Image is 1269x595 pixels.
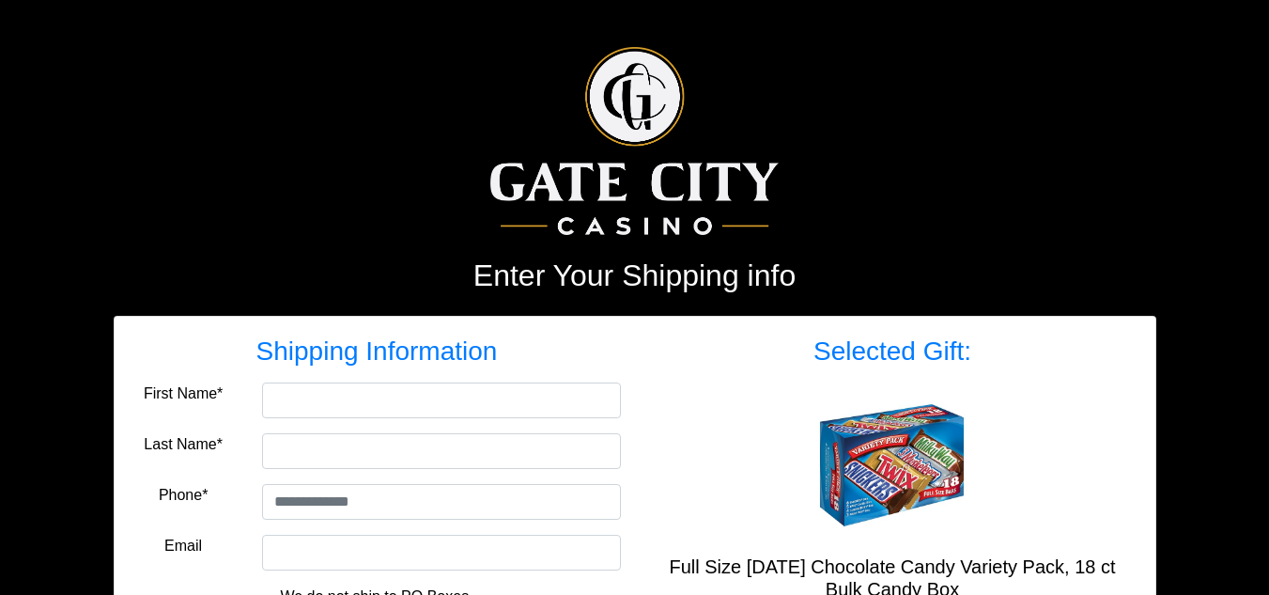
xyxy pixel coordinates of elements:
img: Logo [490,47,779,235]
label: Email [164,535,202,557]
label: Last Name* [144,433,223,456]
h2: Enter Your Shipping info [114,258,1156,293]
h3: Shipping Information [133,336,621,368]
h3: Selected Gift: [649,336,1137,368]
img: Full Size Halloween Chocolate Candy Variety Pack, 18 ct Bulk Candy Box [817,390,967,540]
label: First Name* [144,383,223,405]
label: Phone* [159,484,209,507]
